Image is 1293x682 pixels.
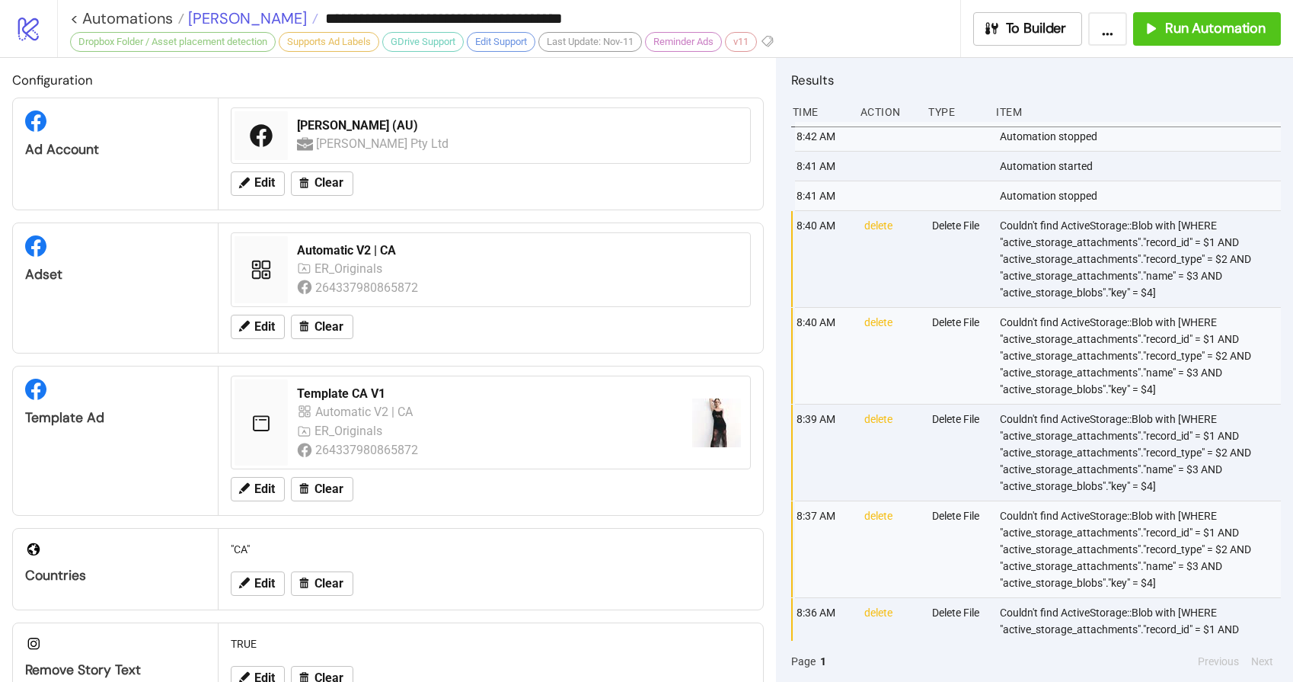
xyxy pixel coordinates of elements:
div: Ad Account [25,141,206,158]
div: Delete File [931,211,988,307]
h2: Configuration [12,70,764,90]
div: Remove Story Text [25,661,206,679]
a: [PERSON_NAME] [184,11,318,26]
div: Delete File [931,308,988,404]
div: Edit Support [467,32,535,52]
div: delete [863,405,920,501]
div: Couldn't find ActiveStorage::Blob with [WHERE "active_storage_attachments"."record_id" = $1 AND "... [998,211,1285,307]
button: Clear [291,171,353,196]
div: Template CA V1 [297,386,680,402]
div: Couldn't find ActiveStorage::Blob with [WHERE "active_storage_attachments"."record_id" = $1 AND "... [998,308,1285,404]
div: v11 [725,32,757,52]
div: Reminder Ads [645,32,722,52]
div: 8:40 AM [795,308,852,404]
button: Clear [291,477,353,501]
div: Action [859,98,916,126]
span: To Builder [1006,20,1067,37]
div: 8:41 AM [795,181,852,210]
div: Countries [25,567,206,584]
div: 264337980865872 [315,440,421,459]
div: ER_Originals [314,259,386,278]
div: delete [863,501,920,597]
div: Automation stopped [998,181,1285,210]
h2: Results [791,70,1281,90]
div: Automatic V2 | CA [315,402,416,421]
div: "CA" [225,535,757,564]
button: Previous [1193,653,1244,670]
span: Clear [314,320,343,334]
span: [PERSON_NAME] [184,8,307,28]
img: https://scontent-fra5-2.xx.fbcdn.net/v/t45.1600-4/474827401_120214478372380289_209715080885749866... [692,399,741,447]
button: Clear [291,315,353,339]
div: [PERSON_NAME] (AU) [297,117,741,134]
span: Edit [254,176,275,190]
div: Template Ad [25,409,206,427]
div: TRUE [225,629,757,658]
span: Edit [254,577,275,591]
div: Supports Ad Labels [279,32,379,52]
div: 8:37 AM [795,501,852,597]
span: Edit [254,482,275,496]
button: Run Automation [1133,12,1281,46]
div: Delete File [931,405,988,501]
span: Page [791,653,816,670]
span: Clear [314,482,343,496]
span: Clear [314,577,343,591]
div: Couldn't find ActiveStorage::Blob with [WHERE "active_storage_attachments"."record_id" = $1 AND "... [998,501,1285,597]
div: [PERSON_NAME] Pty Ltd [316,134,451,153]
a: < Automations [70,11,184,26]
div: Time [791,98,848,126]
button: Edit [231,171,285,196]
span: Run Automation [1165,20,1266,37]
button: ... [1088,12,1127,46]
div: Delete File [931,501,988,597]
div: Last Update: Nov-11 [538,32,642,52]
button: 1 [816,653,831,670]
div: 8:41 AM [795,152,852,181]
div: 264337980865872 [315,278,421,297]
div: Item [994,98,1281,126]
div: ER_Originals [314,421,386,440]
div: GDrive Support [382,32,464,52]
div: 8:40 AM [795,211,852,307]
div: Automatic V2 | CA [297,242,741,259]
div: Dropbox Folder / Asset placement detection [70,32,276,52]
div: Adset [25,266,206,283]
button: Edit [231,477,285,501]
button: Next [1247,653,1278,670]
button: To Builder [973,12,1083,46]
div: delete [863,211,920,307]
div: 8:39 AM [795,405,852,501]
div: Couldn't find ActiveStorage::Blob with [WHERE "active_storage_attachments"."record_id" = $1 AND "... [998,405,1285,501]
span: Clear [314,176,343,190]
button: Clear [291,572,353,596]
div: Automation stopped [998,122,1285,151]
div: delete [863,308,920,404]
span: Edit [254,320,275,334]
div: Automation started [998,152,1285,181]
div: 8:42 AM [795,122,852,151]
button: Edit [231,572,285,596]
div: Type [927,98,984,126]
button: Edit [231,315,285,339]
